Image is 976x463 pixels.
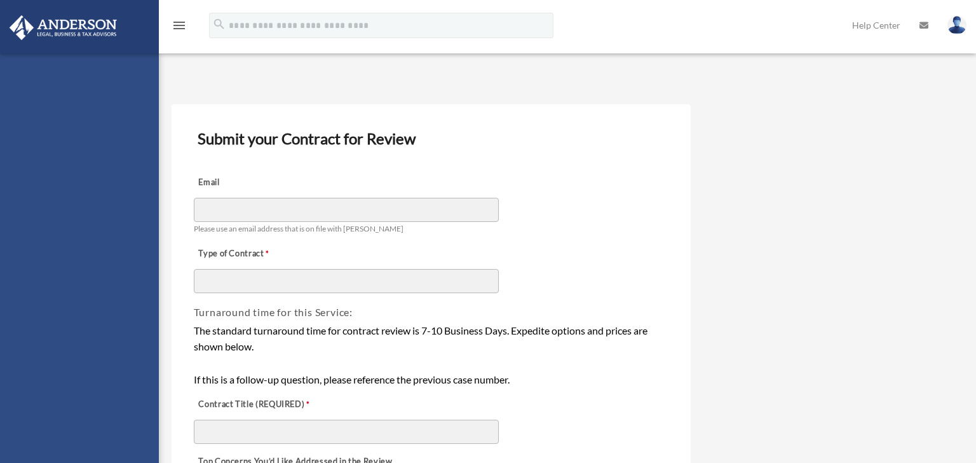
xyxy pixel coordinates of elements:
img: User Pic [947,16,966,34]
label: Type of Contract [194,245,321,263]
h3: Submit your Contract for Review [193,125,670,152]
label: Contract Title (REQUIRED) [194,396,321,414]
img: Anderson Advisors Platinum Portal [6,15,121,40]
span: Please use an email address that is on file with [PERSON_NAME] [194,224,403,233]
a: menu [172,22,187,33]
span: Turnaround time for this Service: [194,306,353,318]
label: Email [194,174,321,192]
i: search [212,17,226,31]
div: The standard turnaround time for contract review is 7-10 Business Days. Expedite options and pric... [194,322,669,387]
i: menu [172,18,187,33]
